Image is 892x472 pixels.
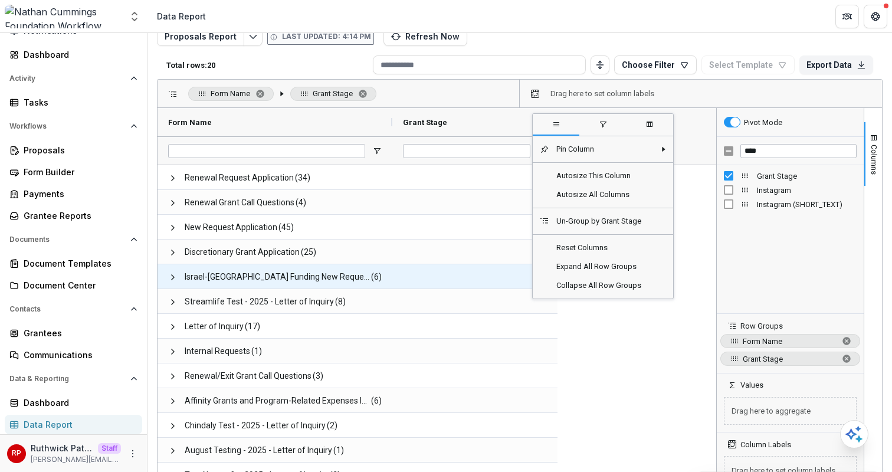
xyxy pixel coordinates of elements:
[9,235,126,244] span: Documents
[870,145,878,175] span: Columns
[549,257,655,276] span: Expand All Row Groups
[211,89,250,98] span: Form Name
[24,96,133,109] div: Tasks
[327,414,337,438] span: (2)
[579,114,626,136] span: filter
[835,5,859,28] button: Partners
[188,87,376,101] div: Row Groups
[549,238,655,257] span: Reset Columns
[757,200,857,209] span: Instagram (SHORT_TEXT)
[744,118,782,127] div: Pivot Mode
[157,27,244,46] button: Proposals Report
[24,144,133,156] div: Proposals
[717,390,864,432] div: Values
[24,48,133,61] div: Dashboard
[185,240,300,264] span: Discretionary Grant Application
[5,369,142,388] button: Open Data & Reporting
[549,140,655,159] span: Pin Column
[799,55,873,74] button: Export Data
[614,55,697,74] button: Choose Filter
[591,55,609,74] button: Toggle auto height
[864,5,887,28] button: Get Help
[717,169,864,211] div: Column List 3 Columns
[383,27,467,46] button: Refresh Now
[296,191,306,215] span: (4)
[185,414,326,438] span: Chindaly Test - 2025 - Letter of Inquiry
[126,447,140,461] button: More
[24,327,133,339] div: Grantees
[24,166,133,178] div: Form Builder
[290,87,376,101] span: Grant Stage. Press ENTER to sort. Press DELETE to remove
[5,5,122,28] img: Nathan Cummings Foundation Workflow Sandbox logo
[627,114,673,136] span: columns
[549,185,655,204] span: Autosize All Columns
[313,364,323,388] span: (3)
[550,89,654,98] div: Column Labels
[301,240,316,264] span: (25)
[740,440,791,449] span: Column Labels
[24,188,133,200] div: Payments
[24,257,133,270] div: Document Templates
[717,169,864,183] div: Grant Stage Column
[31,442,93,454] p: Ruthwick Pathireddy
[9,122,126,130] span: Workflows
[549,166,655,185] span: Autosize This Column
[251,339,262,363] span: (1)
[157,10,206,22] div: Data Report
[5,415,142,434] a: Data Report
[550,89,654,98] span: Drag here to set column labels
[701,55,795,74] button: Select Template
[185,191,294,215] span: Renewal Grant Call Questions
[371,265,382,289] span: (6)
[5,140,142,160] a: Proposals
[757,186,857,195] span: Instagram
[295,166,310,190] span: (34)
[5,93,142,112] a: Tasks
[333,438,344,463] span: (1)
[5,254,142,273] a: Document Templates
[717,197,864,211] div: Instagram (SHORT_TEXT) Column
[185,215,277,240] span: New Request Application
[9,74,126,83] span: Activity
[740,381,763,389] span: Values
[717,330,864,373] div: Row Groups
[24,396,133,409] div: Dashboard
[24,279,133,291] div: Document Center
[5,323,142,343] a: Grantees
[5,45,142,64] a: Dashboard
[188,87,274,101] span: Form Name. Press ENTER to sort. Press DELETE to remove
[5,69,142,88] button: Open Activity
[757,172,857,181] span: Grant Stage
[5,230,142,249] button: Open Documents
[371,389,382,413] span: (6)
[740,322,783,330] span: Row Groups
[152,8,211,25] nav: breadcrumb
[185,265,370,289] span: Israel-[GEOGRAPHIC_DATA] Funding New Request Application
[9,375,126,383] span: Data & Reporting
[717,183,864,197] div: Instagram Column
[313,89,353,98] span: Grant Stage
[168,144,365,158] input: Form Name Filter Input
[168,118,212,127] span: Form Name
[185,438,332,463] span: August Testing - 2025 - Letter of Inquiry
[5,276,142,295] a: Document Center
[720,334,860,348] span: Form Name. Press ENTER to sort. Press DELETE to remove
[185,339,250,363] span: Internal Requests
[126,5,143,28] button: Open entity switcher
[9,305,126,313] span: Contacts
[743,337,837,346] span: Form Name
[5,162,142,182] a: Form Builder
[244,27,263,46] button: Edit selected report
[98,443,121,454] p: Staff
[549,212,655,231] span: Un-Group by Grant Stage
[245,314,260,339] span: (17)
[740,144,857,158] input: Filter Columns Input
[5,184,142,204] a: Payments
[743,355,837,363] span: Grant Stage
[720,352,860,366] span: Grant Stage. Press ENTER to sort. Press DELETE to remove
[185,166,294,190] span: Renewal Request Application
[403,144,530,158] input: sum(Grant Stage) Filter Input
[24,349,133,361] div: Communications
[185,314,244,339] span: Letter of Inquiry
[335,290,346,314] span: (8)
